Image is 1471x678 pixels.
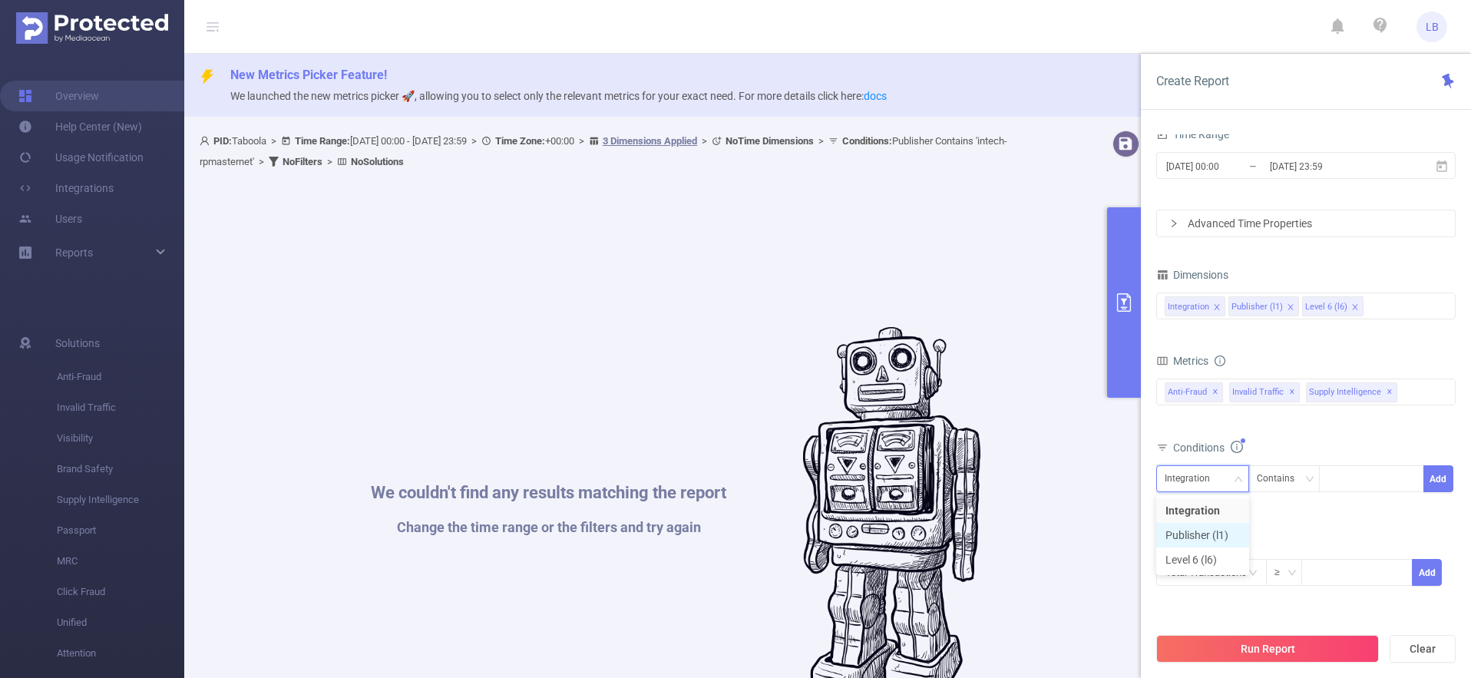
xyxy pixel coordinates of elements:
[57,485,184,515] span: Supply Intelligence
[55,237,93,268] a: Reports
[57,392,184,423] span: Invalid Traffic
[1234,475,1243,485] i: icon: down
[230,68,387,82] span: New Metrics Picker Feature!
[1287,303,1294,313] i: icon: close
[1268,156,1393,177] input: End date
[200,69,215,84] i: icon: thunderbolt
[1156,547,1249,572] li: Level 6 (l6)
[1229,382,1300,402] span: Invalid Traffic
[57,515,184,546] span: Passport
[18,173,114,203] a: Integrations
[1390,635,1456,663] button: Clear
[18,142,144,173] a: Usage Notification
[1412,559,1442,586] button: Add
[200,136,213,146] i: icon: user
[57,638,184,669] span: Attention
[1168,297,1209,317] div: Integration
[1387,383,1393,402] span: ✕
[1156,635,1379,663] button: Run Report
[254,156,269,167] span: >
[1156,498,1249,523] li: Integration
[1231,441,1243,453] i: icon: info-circle
[1228,296,1299,316] li: Publisher (l1)
[16,12,168,44] img: Protected Media
[1274,560,1291,585] div: ≥
[1302,296,1364,316] li: Level 6 (l6)
[371,521,726,534] h1: Change the time range or the filters and try again
[57,607,184,638] span: Unified
[371,485,726,501] h1: We couldn't find any results matching the report
[55,328,100,359] span: Solutions
[1156,523,1249,547] li: Publisher (l1)
[57,362,184,392] span: Anti-Fraud
[322,156,337,167] span: >
[295,135,350,147] b: Time Range:
[842,135,892,147] b: Conditions :
[1215,356,1225,366] i: icon: info-circle
[1306,382,1397,402] span: Supply Intelligence
[726,135,814,147] b: No Time Dimensions
[283,156,322,167] b: No Filters
[1165,466,1221,491] div: Integration
[1169,219,1178,228] i: icon: right
[1288,568,1297,579] i: icon: down
[1173,442,1243,454] span: Conditions
[1305,297,1347,317] div: Level 6 (l6)
[1212,383,1218,402] span: ✕
[1165,156,1289,177] input: Start date
[697,135,712,147] span: >
[57,577,184,607] span: Click Fraud
[18,203,82,234] a: Users
[57,423,184,454] span: Visibility
[57,454,184,485] span: Brand Safety
[495,135,545,147] b: Time Zone:
[230,90,887,102] span: We launched the new metrics picker 🚀, allowing you to select only the relevant metrics for your e...
[864,90,887,102] a: docs
[1289,383,1295,402] span: ✕
[18,81,99,111] a: Overview
[814,135,828,147] span: >
[1157,210,1455,236] div: icon: rightAdvanced Time Properties
[213,135,232,147] b: PID:
[574,135,589,147] span: >
[57,546,184,577] span: MRC
[467,135,481,147] span: >
[1165,382,1223,402] span: Anti-Fraud
[1305,475,1314,485] i: icon: down
[266,135,281,147] span: >
[1156,128,1229,141] span: Time Range
[1426,12,1439,42] span: LB
[351,156,404,167] b: No Solutions
[1156,269,1228,281] span: Dimensions
[1156,74,1229,88] span: Create Report
[1165,296,1225,316] li: Integration
[1213,303,1221,313] i: icon: close
[55,246,93,259] span: Reports
[200,135,1007,167] span: Taboola [DATE] 00:00 - [DATE] 23:59 +00:00
[603,135,697,147] u: 3 Dimensions Applied
[18,111,142,142] a: Help Center (New)
[1423,465,1453,492] button: Add
[1351,303,1359,313] i: icon: close
[1231,297,1283,317] div: Publisher (l1)
[1257,466,1305,491] div: Contains
[1156,355,1208,367] span: Metrics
